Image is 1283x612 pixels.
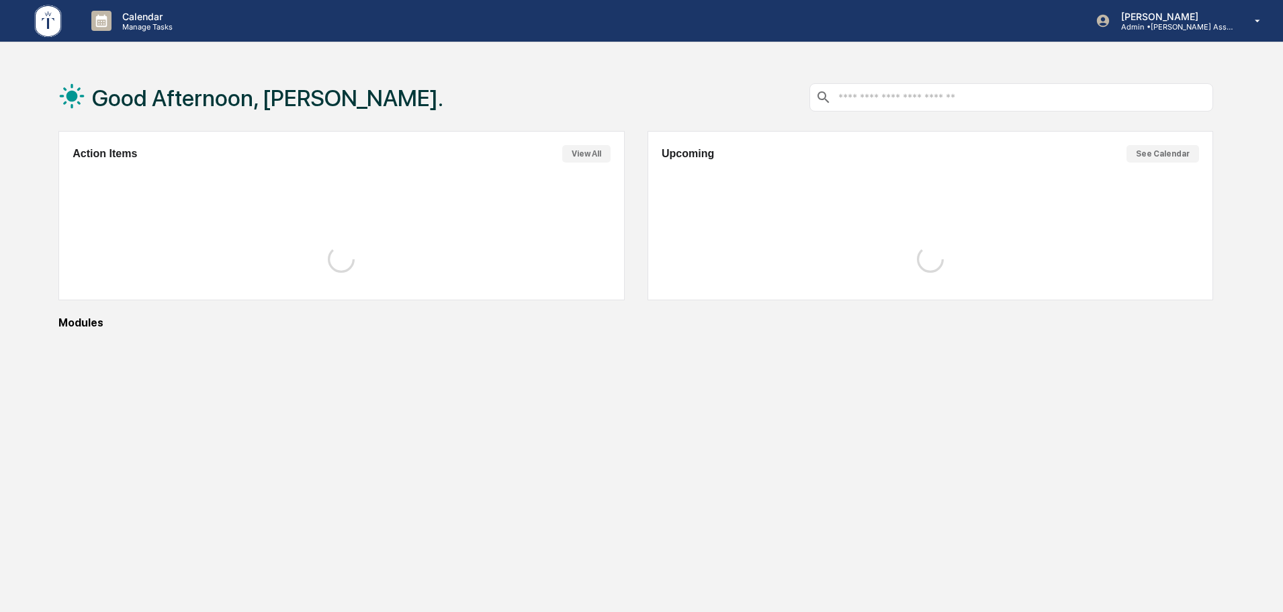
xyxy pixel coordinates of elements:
img: logo [32,3,64,40]
p: Calendar [112,11,179,22]
button: See Calendar [1126,145,1199,163]
button: View All [562,145,611,163]
h2: Action Items [73,148,137,160]
div: Modules [58,316,1213,329]
p: Admin • [PERSON_NAME] Asset Management LLC [1110,22,1235,32]
h1: Good Afternoon, [PERSON_NAME]. [92,85,443,112]
p: [PERSON_NAME] [1110,11,1235,22]
h2: Upcoming [662,148,714,160]
p: Manage Tasks [112,22,179,32]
